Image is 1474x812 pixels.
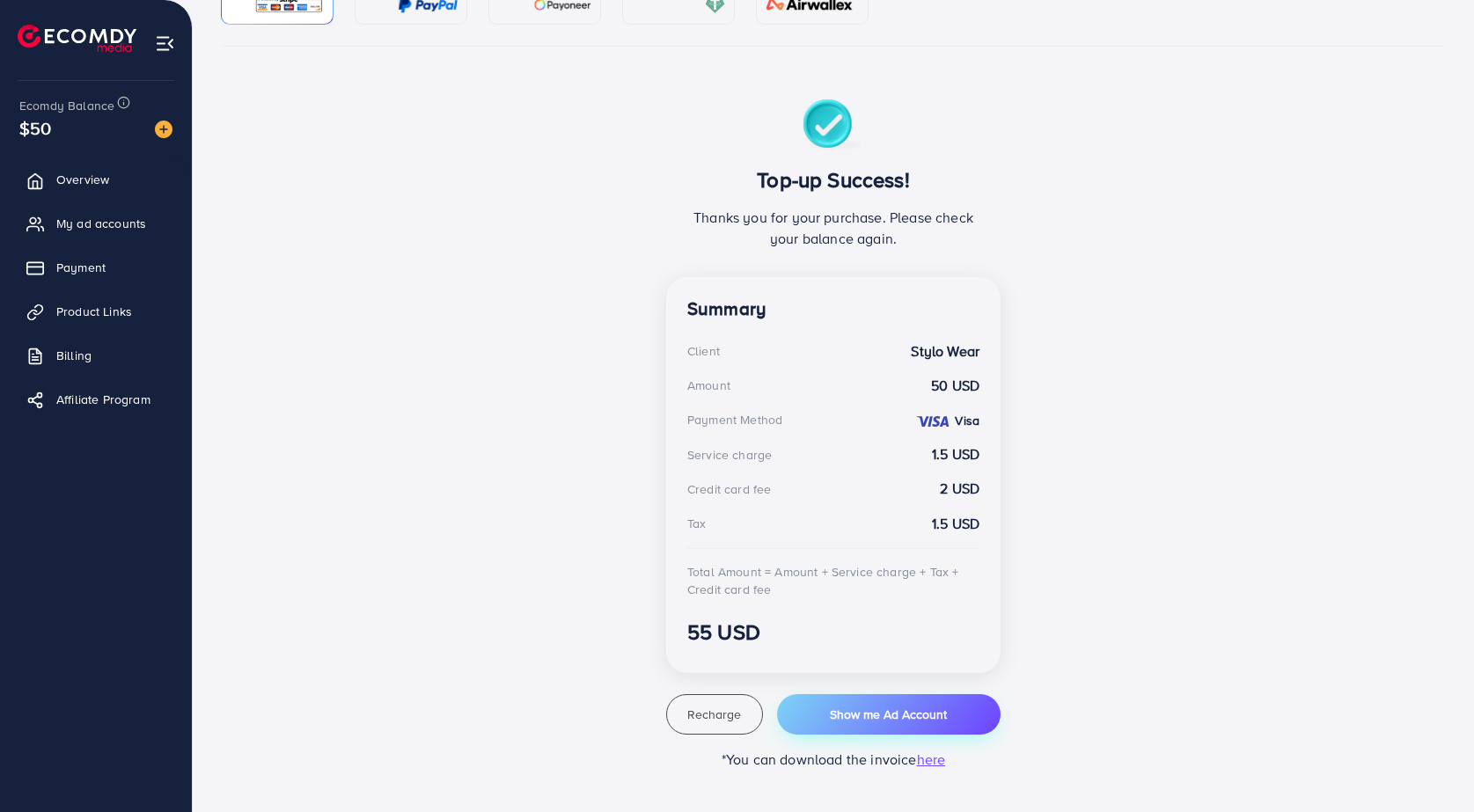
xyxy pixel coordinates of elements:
img: logo [18,25,136,52]
img: success [803,99,865,153]
span: Payment [56,259,106,276]
span: My ad accounts [56,215,146,232]
div: Tax [687,515,706,532]
div: Service charge [687,446,772,464]
span: here [917,750,946,769]
img: credit [915,414,950,428]
span: Overview [56,171,109,188]
span: Product Links [56,303,132,320]
p: Thanks you for your purchase. Please check your balance again. [687,207,979,249]
a: My ad accounts [13,206,179,241]
button: Show me Ad Account [777,694,1001,735]
span: Billing [56,347,92,364]
p: *You can download the invoice [666,749,1001,770]
div: Credit card fee [687,480,771,498]
button: Recharge [666,694,763,735]
strong: 50 USD [931,376,979,396]
div: Payment Method [687,411,782,428]
strong: 1.5 USD [932,444,979,465]
a: Overview [13,162,179,197]
a: Affiliate Program [13,382,179,417]
a: Billing [13,338,179,373]
h3: Top-up Success! [687,167,979,193]
strong: 2 USD [940,479,979,499]
span: Show me Ad Account [830,706,947,723]
div: Client [687,342,720,360]
span: $50 [19,115,51,141]
h3: 55 USD [687,619,979,645]
img: menu [155,33,175,54]
div: Total Amount = Amount + Service charge + Tax + Credit card fee [687,563,979,599]
span: Affiliate Program [56,391,150,408]
div: Amount [687,377,730,394]
span: Recharge [687,706,741,723]
img: image [155,121,172,138]
strong: Stylo Wear [911,341,979,362]
strong: 1.5 USD [932,514,979,534]
strong: Visa [955,412,979,429]
h4: Summary [687,298,979,320]
a: Product Links [13,294,179,329]
span: Ecomdy Balance [19,97,114,114]
a: Payment [13,250,179,285]
iframe: Chat [1399,733,1461,799]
